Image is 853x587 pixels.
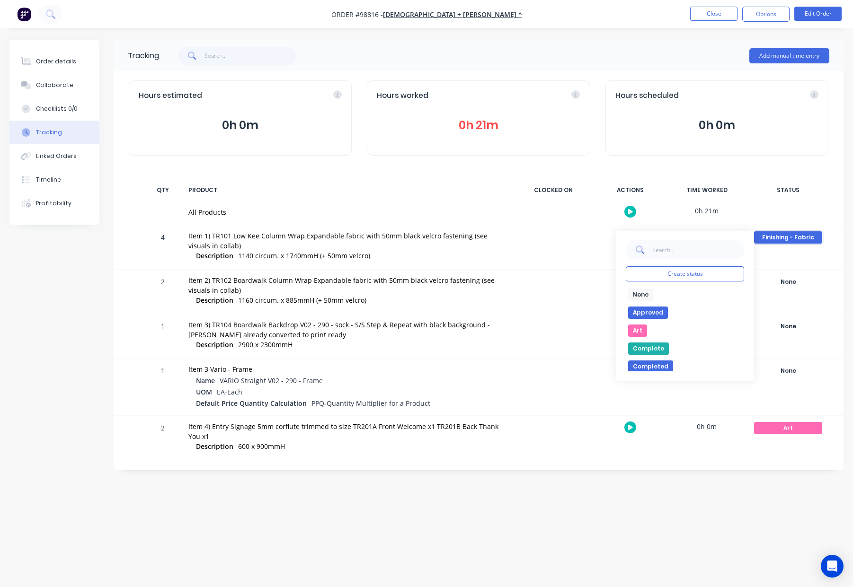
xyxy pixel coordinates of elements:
div: 0h 0m [671,416,742,437]
span: Default Price Quantity Calculation [196,398,307,408]
div: CLOCKED ON [518,180,589,200]
span: UOM [196,387,212,397]
button: Approved [628,307,668,319]
button: 0h 0m [615,116,818,134]
div: PRODUCT [183,180,512,200]
div: Order details [36,57,76,66]
div: Timeline [36,175,61,184]
span: Description [196,251,233,261]
button: None [754,275,823,289]
span: EA-Each [217,387,242,396]
button: Create status [626,266,744,281]
button: 0h 21m [377,116,580,134]
button: Add manual time entry [749,48,829,63]
button: Edit Order [794,7,842,21]
span: 1160 circum. x 885mmH (+ 50mm velcro) [238,296,366,305]
div: All Products [188,207,506,217]
a: [DEMOGRAPHIC_DATA] + [PERSON_NAME] ^ [383,10,522,19]
button: None [754,320,823,333]
button: Profitability [9,192,99,215]
div: 1 [149,315,177,358]
input: Search... [652,240,744,259]
button: Linked Orders [9,144,99,168]
span: Name [196,376,215,385]
div: 2 [149,271,177,314]
button: Order details [9,50,99,73]
button: Timeline [9,168,99,192]
button: Checklists 0/0 [9,97,99,121]
div: Item 2) TR102 Boardwalk Column Wrap Expandable fabric with 50mm black velcro fastening (see visua... [188,275,506,295]
button: Finishing - Fabric [754,231,823,244]
span: Hours scheduled [615,90,679,101]
span: 600 x 900mmH [238,442,285,451]
button: None [628,289,653,301]
span: PPQ-Quantity Multiplier for a Product [311,399,430,408]
button: None [754,364,823,377]
button: Options [742,7,790,22]
div: Item 1) TR101 Low Kee Column Wrap Expandable fabric with 50mm black velcro fastening (see visuals... [188,231,506,251]
button: Close [690,7,737,21]
div: Linked Orders [36,152,77,160]
div: ACTIONS [595,180,666,200]
div: TIME WORKED [671,180,742,200]
button: Art [754,421,823,435]
div: STATUS [748,180,828,200]
span: 1140 circum. x 1740mmH (+ 50mm velcro) [238,251,370,260]
span: VARIO Straight V02 - 290 - Frame [220,376,323,385]
div: Item 3 Vario - Frame [188,364,506,374]
div: Art [754,422,822,434]
span: Description [196,295,233,305]
div: 4 [149,227,177,269]
span: Hours worked [377,90,428,101]
div: Checklists 0/0 [36,105,78,113]
div: Item 4) Entry Signage 5mm corflute trimmed to size TR201A Front Welcome x1 TR201B Back Thank You x1 [188,421,506,441]
div: 2 [149,417,177,460]
div: Item 3) TR104 Boardwalk Backdrop V02 - 290 - sock - S/S Step & Repeat with black background - [PE... [188,320,506,340]
div: 1 [149,360,177,415]
div: Finishing - Fabric [754,231,822,244]
div: None [754,320,822,333]
div: Tracking [128,50,159,61]
div: Open Intercom Messenger [821,555,844,578]
div: 0h 21m [671,225,742,246]
div: None [754,276,822,288]
input: Search... [204,46,297,65]
span: Description [196,340,233,350]
button: Tracking [9,121,99,144]
div: None [754,365,822,377]
button: Art [628,324,647,337]
button: Complete [628,342,669,355]
div: Profitability [36,199,71,208]
div: QTY [149,180,177,200]
button: Collaborate [9,73,99,97]
div: 0h 21m [671,200,742,221]
div: Tracking [36,128,62,137]
button: Completed [628,360,673,373]
button: 0h 0m [139,116,342,134]
span: Description [196,441,233,451]
div: Collaborate [36,81,73,89]
img: Factory [17,7,31,21]
span: 2900 x 2300mmH [238,340,293,349]
span: Hours estimated [139,90,202,101]
span: Order #98816 - [331,10,383,19]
